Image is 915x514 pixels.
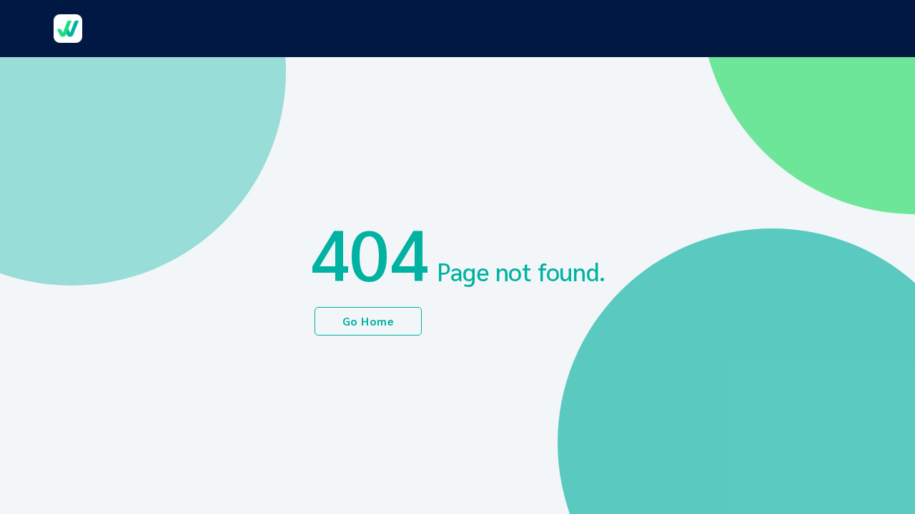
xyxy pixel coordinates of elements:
h1: 404 [310,210,430,293]
img: Werkgo Logo [54,14,82,43]
a: Werkgo Logo [43,7,93,50]
h1: Page not found. [437,257,605,286]
span: Go Home [326,311,410,331]
button: Go Home [315,307,422,336]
